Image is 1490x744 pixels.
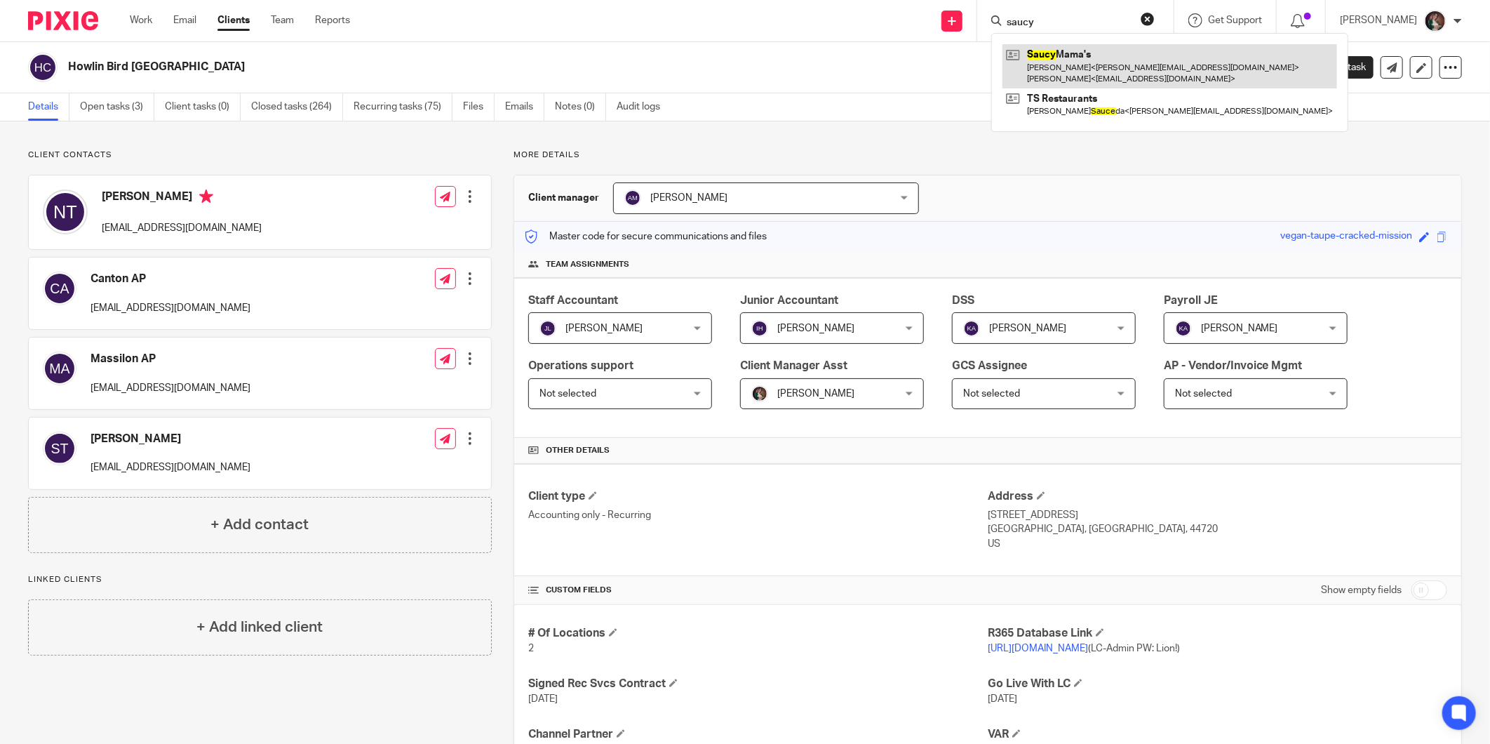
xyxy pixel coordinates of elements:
[617,93,671,121] a: Audit logs
[528,727,988,742] h4: Channel Partner
[539,320,556,337] img: svg%3E
[28,11,98,30] img: Pixie
[1424,10,1447,32] img: Profile%20picture%20JUS.JPG
[1005,17,1132,29] input: Search
[528,489,988,504] h4: Client type
[988,644,1088,653] a: [URL][DOMAIN_NAME]
[165,93,241,121] a: Client tasks (0)
[1321,583,1402,597] label: Show empty fields
[102,221,262,235] p: [EMAIL_ADDRESS][DOMAIN_NAME]
[528,644,534,653] span: 2
[988,489,1447,504] h4: Address
[68,60,1031,74] h2: Howlin Bird [GEOGRAPHIC_DATA]
[963,389,1020,399] span: Not selected
[28,150,492,161] p: Client contacts
[740,295,838,306] span: Junior Accountant
[650,193,727,203] span: [PERSON_NAME]
[777,324,854,333] span: [PERSON_NAME]
[43,432,76,465] img: svg%3E
[1175,389,1232,399] span: Not selected
[28,93,69,121] a: Details
[528,694,558,704] span: [DATE]
[1201,324,1278,333] span: [PERSON_NAME]
[354,93,452,121] a: Recurring tasks (75)
[1340,13,1417,27] p: [PERSON_NAME]
[952,295,974,306] span: DSS
[90,381,250,395] p: [EMAIL_ADDRESS][DOMAIN_NAME]
[90,460,250,474] p: [EMAIL_ADDRESS][DOMAIN_NAME]
[28,574,492,585] p: Linked clients
[528,677,988,691] h4: Signed Rec Svcs Contract
[514,150,1462,161] p: More details
[528,508,988,522] p: Accounting only - Recurring
[90,352,250,366] h4: Massilon AP
[90,432,250,446] h4: [PERSON_NAME]
[130,13,152,27] a: Work
[988,677,1447,691] h4: Go Live With LC
[988,644,1180,653] span: (LC-Admin PW: Lion!)
[988,522,1447,536] p: [GEOGRAPHIC_DATA], [GEOGRAPHIC_DATA], 44720
[988,727,1447,742] h4: VAR
[43,190,88,234] img: svg%3E
[777,389,854,399] span: [PERSON_NAME]
[90,301,250,315] p: [EMAIL_ADDRESS][DOMAIN_NAME]
[28,53,58,82] img: svg%3E
[989,324,1066,333] span: [PERSON_NAME]
[952,360,1027,371] span: GCS Assignee
[1280,229,1412,245] div: vegan-taupe-cracked-mission
[1164,360,1303,371] span: AP - Vendor/Invoice Mgmt
[751,320,768,337] img: svg%3E
[210,514,309,536] h4: + Add contact
[315,13,350,27] a: Reports
[963,320,980,337] img: svg%3E
[1208,15,1262,25] span: Get Support
[525,230,767,244] p: Master code for secure communications and files
[43,352,76,385] img: svg%3E
[546,445,610,456] span: Other details
[251,93,343,121] a: Closed tasks (264)
[1164,295,1218,306] span: Payroll JE
[555,93,606,121] a: Notes (0)
[988,508,1447,522] p: [STREET_ADDRESS]
[751,385,768,402] img: Profile%20picture%20JUS.JPG
[505,93,544,121] a: Emails
[528,295,618,306] span: Staff Accountant
[199,190,213,204] i: Primary
[624,190,641,206] img: svg%3E
[740,360,847,371] span: Client Manager Asst
[1175,320,1192,337] img: svg%3E
[43,272,76,305] img: svg%3E
[102,190,262,207] h4: [PERSON_NAME]
[565,324,643,333] span: [PERSON_NAME]
[539,389,596,399] span: Not selected
[90,272,250,286] h4: Canton AP
[80,93,154,121] a: Open tasks (3)
[173,13,196,27] a: Email
[988,537,1447,551] p: US
[528,191,599,205] h3: Client manager
[463,93,495,121] a: Files
[528,585,988,596] h4: CUSTOM FIELDS
[271,13,294,27] a: Team
[546,259,629,270] span: Team assignments
[528,360,633,371] span: Operations support
[196,616,323,638] h4: + Add linked client
[1141,12,1155,26] button: Clear
[217,13,250,27] a: Clients
[988,626,1447,641] h4: R365 Database Link
[528,626,988,641] h4: # Of Locations
[988,694,1017,704] span: [DATE]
